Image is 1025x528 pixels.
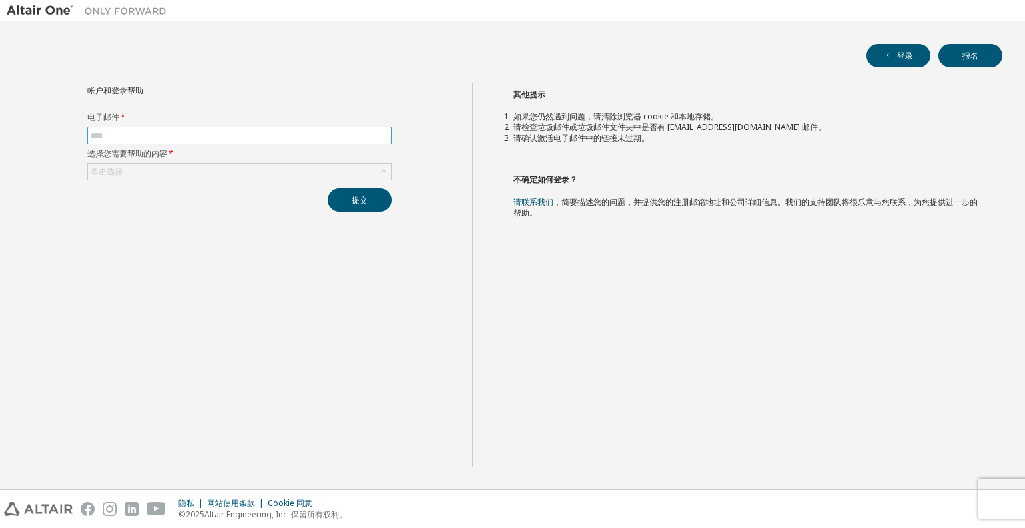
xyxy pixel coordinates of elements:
[87,111,119,123] font: 电子邮件
[207,497,255,509] font: 网站使用条款
[513,132,649,144] font: 请确认激活电子邮件中的链接未过期。
[352,194,368,206] font: 提交
[513,89,545,100] font: 其他提示
[91,166,123,177] font: 单击选择
[147,502,166,516] img: youtube.svg
[268,497,312,509] font: Cookie 同意
[897,50,913,61] font: 登录
[178,509,186,520] font: ©
[81,502,95,516] img: facebook.svg
[513,174,577,185] font: 不确定如何登录？
[962,50,978,61] font: 报名
[513,121,826,133] font: 请检查垃圾邮件或垃圾邮件文件夹中是否有 [EMAIL_ADDRESS][DOMAIN_NAME] 邮件。
[88,164,391,180] div: 单击选择
[4,502,73,516] img: altair_logo.svg
[513,196,553,208] a: 请联系我们
[87,148,167,159] font: 选择您需要帮助的内容
[178,497,194,509] font: 隐私
[204,509,347,520] font: Altair Engineering, Inc. 保留所有权利。
[513,111,719,122] font: 如果您仍然遇到问题，请清除浏览器 cookie 和本地存储。
[866,44,930,67] button: 登录
[938,44,1002,67] button: 报名
[7,4,174,17] img: 牵牛星一号
[186,509,204,520] font: 2025
[103,502,117,516] img: instagram.svg
[87,85,143,96] font: 帐户和登录帮助
[125,502,139,516] img: linkedin.svg
[513,196,978,218] font: ，简要描述您的问题，并提供您的注册邮箱地址和公司详细信息。我们的支持团队将很乐意与您联系，为您提供进一步的帮助。
[328,188,392,212] button: 提交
